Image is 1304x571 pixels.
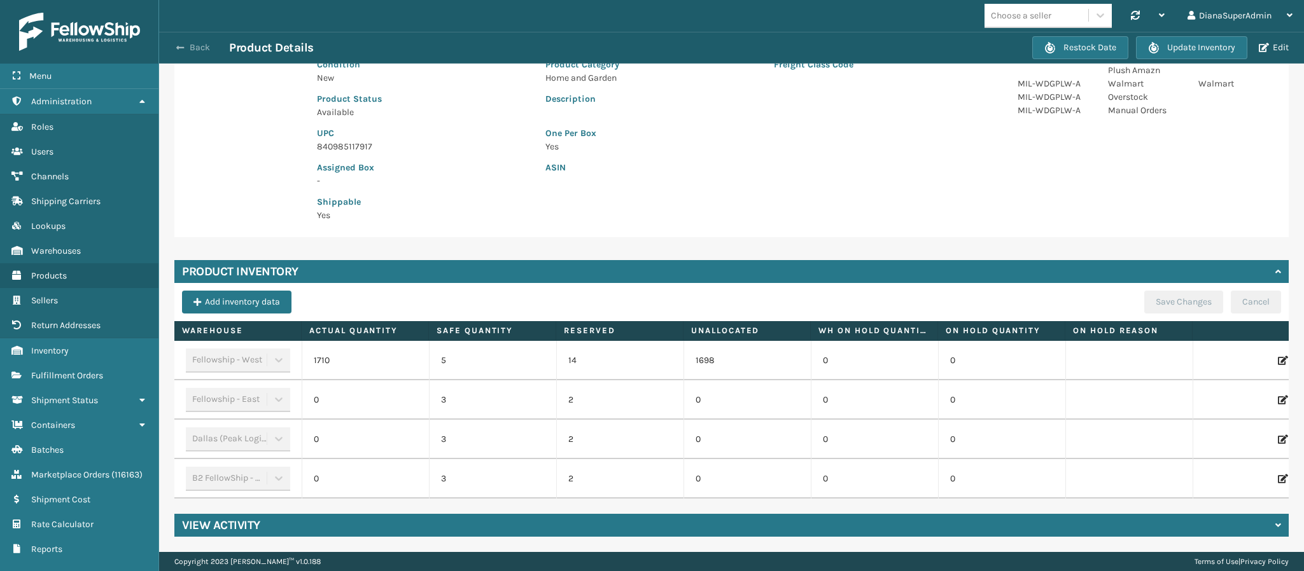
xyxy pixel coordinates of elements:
span: Administration [31,96,92,107]
td: 0 [811,380,938,420]
td: 0 [811,341,938,380]
span: Warehouses [31,245,81,256]
span: Menu [29,71,52,81]
td: 0 [938,420,1065,459]
img: logo [19,13,140,51]
i: Edit [1278,394,1288,406]
p: 840985117917 [317,140,530,153]
span: Containers [31,420,75,430]
label: Warehouse [182,325,293,336]
span: Return Addresses [31,320,101,331]
td: 1710 [302,341,429,380]
p: Home and Garden [545,71,759,85]
span: Batches [31,444,64,455]
p: Manual Orders [1108,104,1183,117]
p: [PERSON_NAME] Plush Amazn [1108,50,1183,77]
span: Fulfillment Orders [31,370,103,381]
i: Edit [1278,433,1288,446]
label: On Hold Reason [1073,325,1184,336]
p: Yes [317,209,530,222]
p: Condition [317,58,530,71]
button: Restock Date [1032,36,1128,59]
label: Safe Quantity [437,325,548,336]
span: Users [31,146,53,157]
span: Channels [31,171,69,182]
td: 0 [811,420,938,459]
p: New [317,71,530,85]
td: 0 [302,459,429,499]
p: MIL-WDGPLW-A [1018,104,1093,117]
span: Inventory [31,345,69,356]
a: Privacy Policy [1240,557,1289,566]
p: Overstock [1108,90,1183,104]
p: ASIN [545,161,987,174]
td: 0 [938,459,1065,499]
span: Marketplace Orders [31,469,109,480]
td: 3 [429,420,556,459]
button: Update Inventory [1136,36,1247,59]
td: 0 [811,459,938,499]
p: - [317,174,530,188]
p: Assigned Box [317,161,530,174]
span: Shipment Status [31,395,98,406]
td: 0 [684,380,811,420]
span: Lookups [31,221,66,231]
p: MIL-WDGPLW-A [1018,90,1093,104]
i: Edit [1278,354,1288,367]
td: 1698 [684,341,811,380]
p: Available [317,106,530,119]
button: Edit [1255,42,1293,53]
td: 0 [302,380,429,420]
p: 14 [568,354,672,367]
button: Cancel [1231,291,1281,313]
label: Reserved [564,325,675,336]
p: 2 [568,433,672,446]
td: 0 [938,341,1065,380]
p: 2 [568,472,672,485]
p: One Per Box [545,127,987,140]
td: 0 [302,420,429,459]
p: Walmart [1108,77,1183,90]
h4: View Activity [182,518,260,533]
td: 3 [429,459,556,499]
p: Shippable [317,195,530,209]
div: Choose a seller [991,9,1051,22]
label: On Hold Quantity [946,325,1057,336]
label: WH On hold quantity [818,325,930,336]
button: Save Changes [1144,291,1223,313]
div: | [1195,552,1289,571]
span: ( 116163 ) [111,469,143,480]
p: Walmart [1198,77,1273,90]
p: Freight Class Code [774,58,987,71]
p: MIL-WDGPLW-A [1018,77,1093,90]
span: Roles [31,121,53,132]
td: 0 [938,380,1065,420]
span: Sellers [31,295,58,306]
p: Yes [545,140,987,153]
label: Unallocated [691,325,803,336]
span: Rate Calculator [31,519,94,530]
i: Edit [1278,472,1288,485]
h3: Product Details [229,40,314,55]
span: Products [31,270,67,281]
p: Description [545,92,987,106]
td: 0 [684,459,811,499]
button: Add inventory data [182,291,291,313]
p: UPC [317,127,530,140]
p: Copyright 2023 [PERSON_NAME]™ v 1.0.188 [174,552,321,571]
label: Actual Quantity [309,325,421,336]
a: Terms of Use [1195,557,1238,566]
span: Shipment Cost [31,494,90,505]
span: Reports [31,544,62,554]
td: 3 [429,380,556,420]
p: 2 [568,394,672,406]
td: 0 [684,420,811,459]
span: Shipping Carriers [31,196,101,207]
h4: Product Inventory [182,264,298,279]
td: 5 [429,341,556,380]
button: Back [171,42,229,53]
p: Product Status [317,92,530,106]
p: Product Category [545,58,759,71]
